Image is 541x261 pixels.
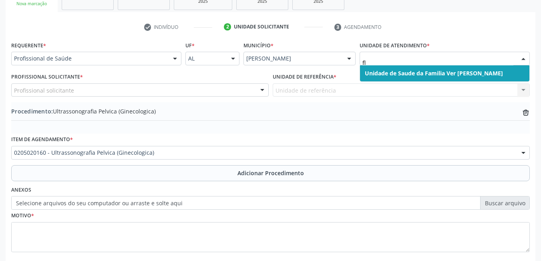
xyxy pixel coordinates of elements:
[11,107,53,115] span: Procedimento:
[11,39,46,52] label: Requerente
[11,165,530,181] button: Adicionar Procedimento
[360,39,430,52] label: Unidade de atendimento
[362,55,513,71] input: Unidade de atendimento
[246,55,339,63] span: [PERSON_NAME]
[237,169,304,177] span: Adicionar Procedimento
[11,71,83,83] label: Profissional Solicitante
[11,134,73,146] label: Item de agendamento
[365,69,503,77] span: Unidade de Saude da Familia Ver [PERSON_NAME]
[273,71,336,83] label: Unidade de referência
[11,184,31,196] label: Anexos
[243,39,274,52] label: Município
[14,149,513,157] span: 0205020160 - Ultrassonografia Pelvica (Ginecologica)
[11,210,34,222] label: Motivo
[14,55,165,63] span: Profissional de Saúde
[224,23,231,30] div: 2
[11,107,156,115] span: Ultrassonografia Pelvica (Ginecologica)
[185,39,195,52] label: UF
[234,23,289,30] div: Unidade solicitante
[188,55,223,63] span: AL
[14,86,74,95] span: Profissional solicitante
[11,1,52,7] div: Nova marcação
